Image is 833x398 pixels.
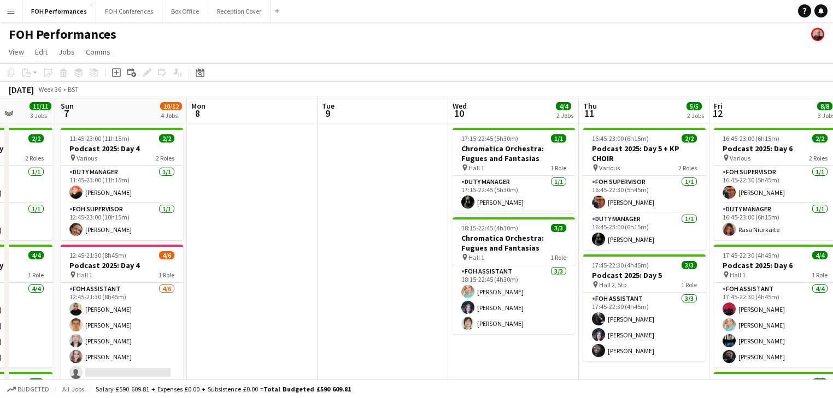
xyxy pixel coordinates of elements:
button: Box Office [162,1,208,22]
button: Reception Cover [208,1,271,22]
div: [DATE] [9,84,34,95]
span: Jobs [58,47,75,57]
a: View [4,45,28,59]
button: FOH Performances [22,1,96,22]
button: FOH Conferences [96,1,162,22]
div: Salary £590 609.81 + Expenses £0.00 + Subsistence £0.00 = [96,385,351,393]
div: BST [68,85,79,93]
span: Week 36 [36,85,63,93]
app-user-avatar: PERM Chris Nye [811,28,824,41]
span: Budgeted [17,385,49,393]
span: Total Budgeted £590 609.81 [263,385,351,393]
a: Comms [81,45,115,59]
span: Comms [86,47,110,57]
a: Edit [31,45,52,59]
button: Budgeted [5,383,51,395]
a: Jobs [54,45,79,59]
span: Edit [35,47,48,57]
h1: FOH Performances [9,26,116,43]
span: All jobs [60,385,86,393]
span: View [9,47,24,57]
